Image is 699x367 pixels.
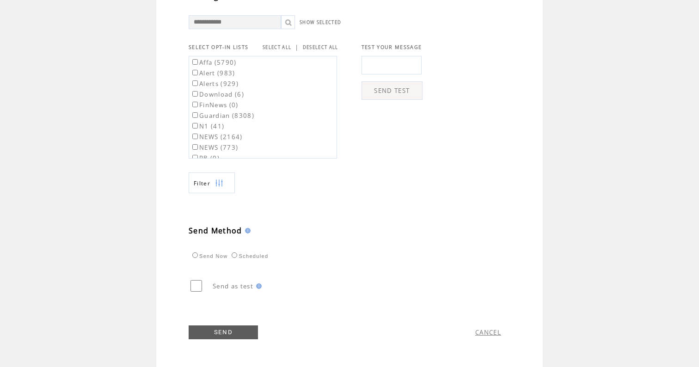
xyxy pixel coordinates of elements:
[190,253,227,259] label: Send Now
[215,173,223,194] img: filters.png
[190,90,244,98] label: Download (6)
[253,283,262,289] img: help.gif
[362,81,423,100] a: SEND TEST
[475,328,501,336] a: CANCEL
[189,325,258,339] a: SEND
[213,282,253,290] span: Send as test
[192,102,198,107] input: FinNews (0)
[192,155,198,160] input: RB (0)
[192,59,198,65] input: Affa (5790)
[295,43,299,51] span: |
[194,179,210,187] span: Show filters
[190,143,238,152] label: NEWS (773)
[192,91,198,97] input: Download (6)
[263,44,291,50] a: SELECT ALL
[190,101,239,109] label: FinNews (0)
[232,252,237,258] input: Scheduled
[300,19,341,25] a: SHOW SELECTED
[189,226,242,236] span: Send Method
[192,123,198,128] input: N1 (41)
[190,80,239,88] label: Alerts (929)
[190,69,235,77] label: Alert (983)
[190,133,243,141] label: NEWS (2164)
[190,122,224,130] label: N1 (41)
[192,134,198,139] input: NEWS (2164)
[242,228,251,233] img: help.gif
[192,144,198,150] input: NEWS (773)
[192,70,198,75] input: Alert (983)
[192,80,198,86] input: Alerts (929)
[190,58,237,67] label: Affa (5790)
[303,44,338,50] a: DESELECT ALL
[189,172,235,193] a: Filter
[192,252,198,258] input: Send Now
[189,44,248,50] span: SELECT OPT-IN LISTS
[362,44,422,50] span: TEST YOUR MESSAGE
[190,154,220,162] label: RB (0)
[190,111,254,120] label: Guardian (8308)
[192,112,198,118] input: Guardian (8308)
[229,253,268,259] label: Scheduled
